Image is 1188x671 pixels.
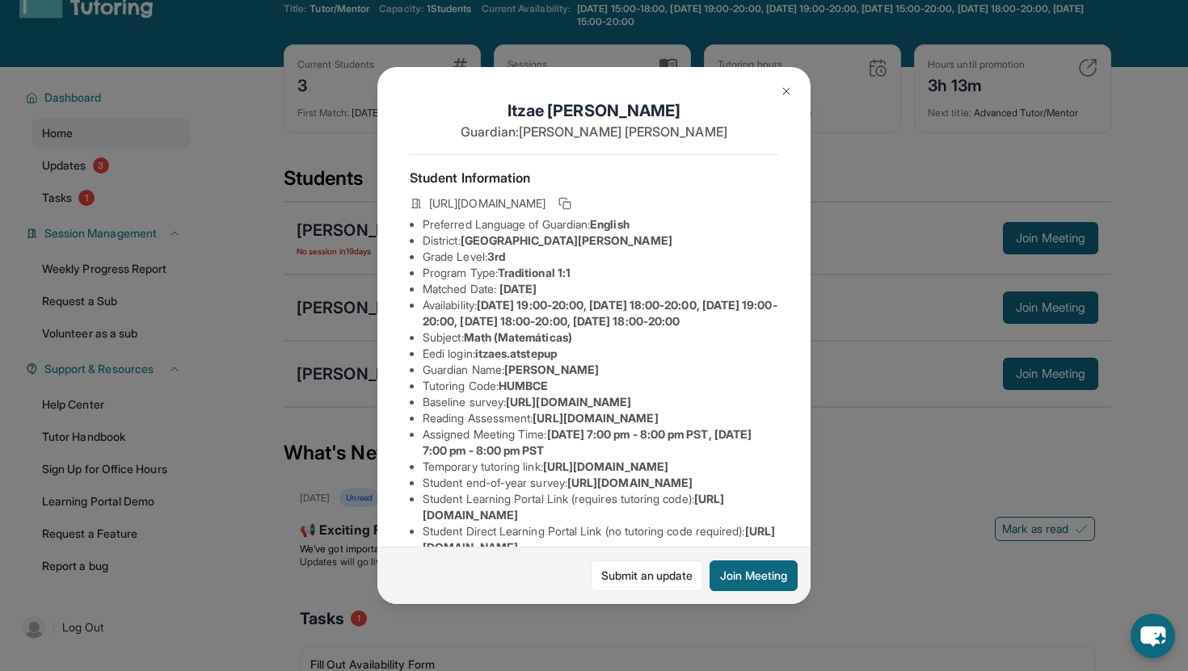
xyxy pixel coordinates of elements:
span: [DATE] 19:00-20:00, [DATE] 18:00-20:00, [DATE] 19:00-20:00, [DATE] 18:00-20:00, [DATE] 18:00-20:00 [423,298,777,328]
span: [GEOGRAPHIC_DATA][PERSON_NAME] [461,233,672,247]
span: [URL][DOMAIN_NAME] [506,395,631,409]
li: Student Learning Portal Link (requires tutoring code) : [423,491,778,523]
li: Program Type: [423,265,778,281]
li: Tutoring Code : [423,378,778,394]
span: itzaes.atstepup [475,346,557,360]
span: [DATE] 7:00 pm - 8:00 pm PST, [DATE] 7:00 pm - 8:00 pm PST [423,427,752,457]
button: chat-button [1131,614,1175,658]
span: English [590,217,630,231]
span: [URL][DOMAIN_NAME] [429,195,546,212]
li: District: [423,233,778,249]
span: [URL][DOMAIN_NAME] [543,459,668,473]
button: Join Meeting [710,560,798,591]
li: Assigned Meeting Time : [423,426,778,459]
li: Student end-of-year survey : [423,475,778,491]
h4: Student Information [410,168,778,187]
span: [DATE] [499,282,537,296]
span: Math (Matemáticas) [464,330,572,344]
li: Guardian Name : [423,362,778,378]
li: Availability: [423,297,778,329]
span: 3rd [487,250,505,263]
li: Temporary tutoring link : [423,459,778,475]
button: Copy link [555,194,575,213]
li: Subject : [423,329,778,346]
li: Student Direct Learning Portal Link (no tutoring code required) : [423,523,778,556]
span: [PERSON_NAME] [504,363,599,376]
li: Matched Date: [423,281,778,297]
li: Eedi login : [423,346,778,362]
li: Grade Level: [423,249,778,265]
li: Baseline survey : [423,394,778,410]
p: Guardian: [PERSON_NAME] [PERSON_NAME] [410,122,778,141]
span: Traditional 1:1 [498,266,571,279]
span: HUMBCE [499,379,548,392]
li: Reading Assessment : [423,410,778,426]
img: Close Icon [780,85,793,98]
span: [URL][DOMAIN_NAME] [533,411,658,425]
span: [URL][DOMAIN_NAME] [567,476,693,489]
h1: Itzae [PERSON_NAME] [410,99,778,122]
a: Submit an update [591,560,703,591]
li: Preferred Language of Guardian: [423,216,778,233]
